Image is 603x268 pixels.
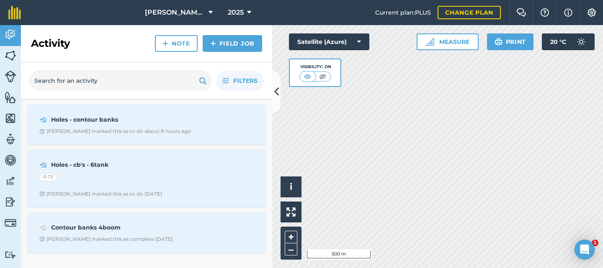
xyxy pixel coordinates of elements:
[302,72,313,81] img: svg+xml;base64,PHN2ZyB4bWxucz0iaHR0cDovL3d3dy53My5vcmcvMjAwMC9zdmciIHdpZHRoPSI1MCIgaGVpZ2h0PSI0MC...
[51,223,184,232] strong: Contour banks 4boom
[199,76,207,86] img: svg+xml;base64,PHN2ZyB4bWxucz0iaHR0cDovL3d3dy53My5vcmcvMjAwMC9zdmciIHdpZHRoPSIxOSIgaGVpZ2h0PSIyNC...
[51,160,184,169] strong: Holes - cb's - 6tank
[575,240,595,260] div: Open Intercom Messenger
[155,35,198,52] a: Note
[317,72,328,81] img: svg+xml;base64,PHN2ZyB4bWxucz0iaHR0cDovL3d3dy53My5vcmcvMjAwMC9zdmciIHdpZHRoPSI1MCIgaGVpZ2h0PSI0MC...
[290,181,292,192] span: i
[285,243,297,255] button: –
[540,8,550,17] img: A question mark icon
[5,133,16,145] img: svg+xml;base64,PD94bWwgdmVyc2lvbj0iMS4wIiBlbmNvZGluZz0idXRmLTgiPz4KPCEtLSBHZW5lcmF0b3I6IEFkb2JlIE...
[550,33,566,50] span: 20 ° C
[5,196,16,208] img: svg+xml;base64,PD94bWwgdmVyc2lvbj0iMS4wIiBlbmNvZGluZz0idXRmLTgiPz4KPCEtLSBHZW5lcmF0b3I6IEFkb2JlIE...
[29,71,212,91] input: Search for an activity
[5,251,16,259] img: svg+xml;base64,PD94bWwgdmVyc2lvbj0iMS4wIiBlbmNvZGluZz0idXRmLTgiPz4KPCEtLSBHZW5lcmF0b3I6IEFkb2JlIE...
[542,33,595,50] button: 20 °C
[233,76,258,85] span: Filters
[216,71,264,91] button: Filters
[5,49,16,62] img: svg+xml;base64,PHN2ZyB4bWxucz0iaHR0cDovL3d3dy53My5vcmcvMjAwMC9zdmciIHdpZHRoPSI1NiIgaGVpZ2h0PSI2MC...
[495,37,502,47] img: svg+xml;base64,PHN2ZyB4bWxucz0iaHR0cDovL3d3dy53My5vcmcvMjAwMC9zdmciIHdpZHRoPSIxOSIgaGVpZ2h0PSIyNC...
[289,33,369,50] button: Satellite (Azure)
[285,231,297,243] button: +
[417,33,479,50] button: Measure
[286,207,296,217] img: Four arrows, one pointing top left, one top right, one bottom right and the last bottom left
[5,217,16,229] img: svg+xml;base64,PD94bWwgdmVyc2lvbj0iMS4wIiBlbmNvZGluZz0idXRmLTgiPz4KPCEtLSBHZW5lcmF0b3I6IEFkb2JlIE...
[228,8,244,18] span: 2025
[39,222,47,232] img: svg+xml;base64,PD94bWwgdmVyc2lvbj0iMS4wIiBlbmNvZGluZz0idXRmLTgiPz4KPCEtLSBHZW5lcmF0b3I6IEFkb2JlIE...
[299,64,331,70] div: Visibility: On
[39,173,57,181] div: R 73
[39,115,47,125] img: svg+xml;base64,PD94bWwgdmVyc2lvbj0iMS4wIiBlbmNvZGluZz0idXRmLTgiPz4KPCEtLSBHZW5lcmF0b3I6IEFkb2JlIE...
[39,191,162,197] div: [PERSON_NAME] marked this as to do [DATE]
[33,217,260,248] a: Contour banks 4boomClock with arrow pointing clockwise[PERSON_NAME] marked this as complete [DATE]
[33,155,260,202] a: Holes - cb's - 6tankR 73Clock with arrow pointing clockwise[PERSON_NAME] marked this as to do [DATE]
[5,112,16,125] img: svg+xml;base64,PHN2ZyB4bWxucz0iaHR0cDovL3d3dy53My5vcmcvMjAwMC9zdmciIHdpZHRoPSI1NiIgaGVpZ2h0PSI2MC...
[39,191,45,197] img: Clock with arrow pointing clockwise
[39,160,47,170] img: svg+xml;base64,PD94bWwgdmVyc2lvbj0iMS4wIiBlbmNvZGluZz0idXRmLTgiPz4KPCEtLSBHZW5lcmF0b3I6IEFkb2JlIE...
[5,28,16,41] img: svg+xml;base64,PD94bWwgdmVyc2lvbj0iMS4wIiBlbmNvZGluZz0idXRmLTgiPz4KPCEtLSBHZW5lcmF0b3I6IEFkb2JlIE...
[5,71,16,82] img: svg+xml;base64,PD94bWwgdmVyc2lvbj0iMS4wIiBlbmNvZGluZz0idXRmLTgiPz4KPCEtLSBHZW5lcmF0b3I6IEFkb2JlIE...
[564,8,572,18] img: svg+xml;base64,PHN2ZyB4bWxucz0iaHR0cDovL3d3dy53My5vcmcvMjAwMC9zdmciIHdpZHRoPSIxNyIgaGVpZ2h0PSIxNy...
[5,154,16,166] img: svg+xml;base64,PD94bWwgdmVyc2lvbj0iMS4wIiBlbmNvZGluZz0idXRmLTgiPz4KPCEtLSBHZW5lcmF0b3I6IEFkb2JlIE...
[438,6,501,19] a: Change plan
[487,33,534,50] button: Print
[573,33,590,50] img: svg+xml;base64,PD94bWwgdmVyc2lvbj0iMS4wIiBlbmNvZGluZz0idXRmLTgiPz4KPCEtLSBHZW5lcmF0b3I6IEFkb2JlIE...
[39,236,45,242] img: Clock with arrow pointing clockwise
[145,8,205,18] span: [PERSON_NAME] Farms
[5,91,16,104] img: svg+xml;base64,PHN2ZyB4bWxucz0iaHR0cDovL3d3dy53My5vcmcvMjAwMC9zdmciIHdpZHRoPSI1NiIgaGVpZ2h0PSI2MC...
[592,240,598,246] span: 1
[281,176,301,197] button: i
[162,38,168,48] img: svg+xml;base64,PHN2ZyB4bWxucz0iaHR0cDovL3d3dy53My5vcmcvMjAwMC9zdmciIHdpZHRoPSIxNCIgaGVpZ2h0PSIyNC...
[39,129,45,134] img: Clock with arrow pointing clockwise
[210,38,216,48] img: svg+xml;base64,PHN2ZyB4bWxucz0iaHR0cDovL3d3dy53My5vcmcvMjAwMC9zdmciIHdpZHRoPSIxNCIgaGVpZ2h0PSIyNC...
[516,8,526,17] img: Two speech bubbles overlapping with the left bubble in the forefront
[31,37,70,50] h2: Activity
[5,175,16,187] img: svg+xml;base64,PD94bWwgdmVyc2lvbj0iMS4wIiBlbmNvZGluZz0idXRmLTgiPz4KPCEtLSBHZW5lcmF0b3I6IEFkb2JlIE...
[39,236,173,242] div: [PERSON_NAME] marked this as complete [DATE]
[375,8,431,17] span: Current plan : PLUS
[51,115,184,124] strong: Holes - contour banks
[203,35,262,52] a: Field Job
[39,128,191,135] div: [PERSON_NAME] marked this as to do about 8 hours ago
[426,38,434,46] img: Ruler icon
[8,6,21,19] img: fieldmargin Logo
[587,8,597,17] img: A cog icon
[33,110,260,140] a: Holes - contour banksClock with arrow pointing clockwise[PERSON_NAME] marked this as to do about ...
